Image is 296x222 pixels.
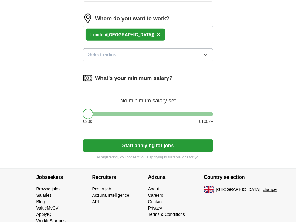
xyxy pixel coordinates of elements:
[148,206,162,210] a: Privacy
[157,30,160,39] button: ×
[95,74,172,82] label: What's your minimum salary?
[263,186,277,193] button: change
[157,31,160,38] span: ×
[83,139,213,152] button: Start applying for jobs
[83,48,213,61] button: Select radius
[148,199,163,204] a: Contact
[36,206,59,210] a: ValueMyCV
[83,118,92,125] span: £ 20 k
[90,32,154,38] div: on
[92,186,111,191] a: Post a job
[90,32,101,37] strong: Lond
[148,186,159,191] a: About
[199,118,213,125] span: £ 100 k+
[36,212,52,217] a: ApplyIQ
[83,154,213,160] p: By registering, you consent to us applying to suitable jobs for you
[83,73,93,83] img: salary.png
[92,199,99,204] a: API
[36,199,45,204] a: Blog
[148,193,163,198] a: Careers
[204,186,214,193] img: UK flag
[88,51,116,58] span: Select radius
[106,32,154,37] span: ([GEOGRAPHIC_DATA])
[148,212,185,217] a: Terms & Conditions
[83,14,93,23] img: location.png
[204,169,260,186] h4: Country selection
[216,186,260,193] span: [GEOGRAPHIC_DATA]
[83,90,213,105] div: No minimum salary set
[92,193,129,198] a: Adzuna Intelligence
[95,15,169,23] label: Where do you want to work?
[36,186,60,191] a: Browse jobs
[36,193,52,198] a: Salaries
